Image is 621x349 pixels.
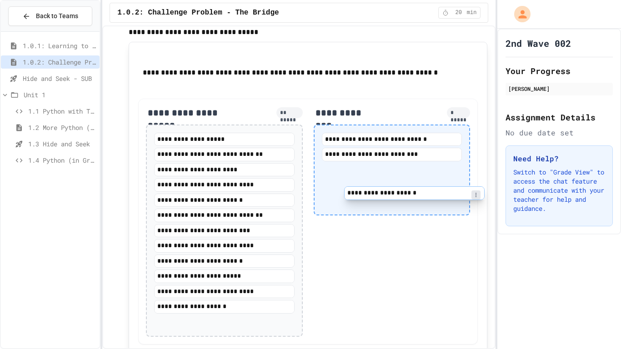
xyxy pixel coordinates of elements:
button: Back to Teams [8,6,92,26]
p: Switch to "Grade View" to access the chat feature and communicate with your teacher for help and ... [513,168,605,213]
h3: Need Help? [513,153,605,164]
div: No due date set [506,127,613,138]
span: 1.0.2: Challenge Problem - The Bridge [117,7,279,18]
div: My Account [505,4,533,25]
div: [PERSON_NAME] [508,85,610,93]
span: 1.0.2: Challenge Problem - The Bridge [23,57,96,67]
span: 20 [451,9,466,16]
span: 1.3 Hide and Seek [28,139,96,149]
h2: Assignment Details [506,111,613,124]
span: Hide and Seek - SUB [23,74,96,83]
span: 1.1 Python with Turtle [28,106,96,116]
h2: Your Progress [506,65,613,77]
span: 1.2 More Python (using Turtle) [28,123,96,132]
span: 1.4 Python (in Groups) [28,155,96,165]
span: Back to Teams [36,11,78,21]
span: min [467,9,477,16]
span: 1.0.1: Learning to Solve Hard Problems [23,41,96,50]
span: Unit 1 [24,90,96,100]
h1: 2nd Wave 002 [506,37,571,50]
